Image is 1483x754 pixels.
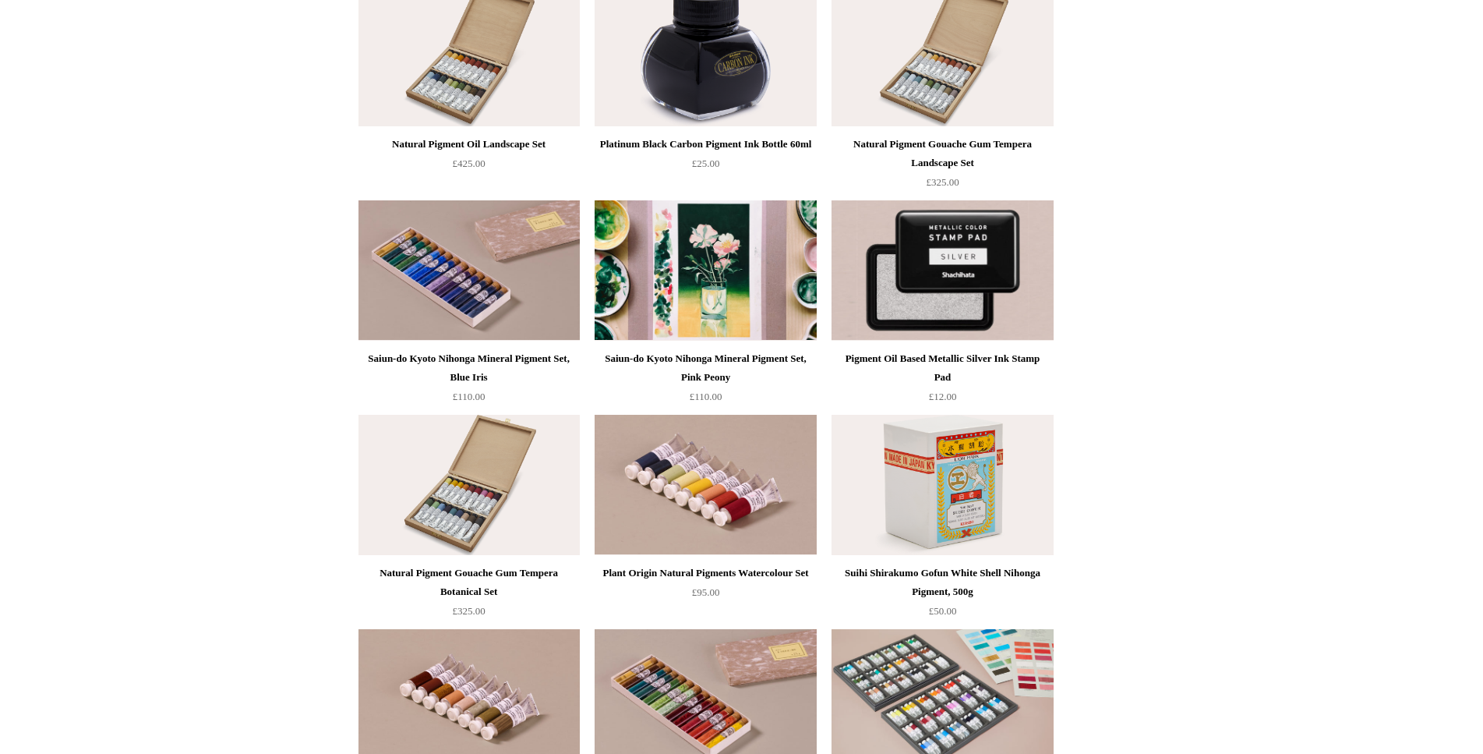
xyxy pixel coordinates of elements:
[692,158,720,169] span: £25.00
[358,415,580,555] a: Natural Pigment Gouache Gum Tempera Botanical Set Natural Pigment Gouache Gum Tempera Botanical Set
[595,200,816,341] img: Saiun-do Kyoto Nihonga Mineral Pigment Set, Pink Peony
[595,200,816,341] a: Saiun-do Kyoto Nihonga Mineral Pigment Set, Pink Peony Saiun-do Kyoto Nihonga Mineral Pigment Set...
[358,135,580,199] a: Natural Pigment Oil Landscape Set £425.00
[595,349,816,413] a: Saiun-do Kyoto Nihonga Mineral Pigment Set, Pink Peony £110.00
[832,200,1053,341] img: Pigment Oil Based Metallic Silver Ink Stamp Pad
[835,349,1049,387] div: Pigment Oil Based Metallic Silver Ink Stamp Pad
[598,135,812,154] div: Platinum Black Carbon Pigment Ink Bottle 60ml
[929,391,957,402] span: £12.00
[452,605,485,617] span: £325.00
[595,564,816,628] a: Plant Origin Natural Pigments Watercolour Set £95.00
[452,158,485,169] span: £425.00
[358,415,580,555] img: Natural Pigment Gouache Gum Tempera Botanical Set
[358,200,580,341] img: Saiun-do Kyoto Nihonga Mineral Pigment Set, Blue Iris
[358,200,580,341] a: Saiun-do Kyoto Nihonga Mineral Pigment Set, Blue Iris Saiun-do Kyoto Nihonga Mineral Pigment Set,...
[690,391,722,402] span: £110.00
[595,415,816,555] a: Plant Origin Natural Pigments Watercolour Set Plant Origin Natural Pigments Watercolour Set
[362,135,576,154] div: Natural Pigment Oil Landscape Set
[832,349,1053,413] a: Pigment Oil Based Metallic Silver Ink Stamp Pad £12.00
[358,349,580,413] a: Saiun-do Kyoto Nihonga Mineral Pigment Set, Blue Iris £110.00
[832,200,1053,341] a: Pigment Oil Based Metallic Silver Ink Stamp Pad Pigment Oil Based Metallic Silver Ink Stamp Pad
[832,415,1053,555] a: Suihi Shirakumo Gofun White Shell Nihonga Pigment, 500g Suihi Shirakumo Gofun White Shell Nihonga...
[929,605,957,617] span: £50.00
[832,564,1053,628] a: Suihi Shirakumo Gofun White Shell Nihonga Pigment, 500g £50.00
[692,586,720,598] span: £95.00
[598,349,812,387] div: Saiun-do Kyoto Nihonga Mineral Pigment Set, Pink Peony
[926,176,959,188] span: £325.00
[598,564,812,582] div: Plant Origin Natural Pigments Watercolour Set
[835,564,1049,601] div: Suihi Shirakumo Gofun White Shell Nihonga Pigment, 500g
[362,349,576,387] div: Saiun-do Kyoto Nihonga Mineral Pigment Set, Blue Iris
[358,564,580,628] a: Natural Pigment Gouache Gum Tempera Botanical Set £325.00
[832,135,1053,199] a: Natural Pigment Gouache Gum Tempera Landscape Set £325.00
[453,391,486,402] span: £110.00
[832,415,1053,555] img: Suihi Shirakumo Gofun White Shell Nihonga Pigment, 500g
[595,135,816,199] a: Platinum Black Carbon Pigment Ink Bottle 60ml £25.00
[835,135,1049,172] div: Natural Pigment Gouache Gum Tempera Landscape Set
[362,564,576,601] div: Natural Pigment Gouache Gum Tempera Botanical Set
[595,415,816,555] img: Plant Origin Natural Pigments Watercolour Set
